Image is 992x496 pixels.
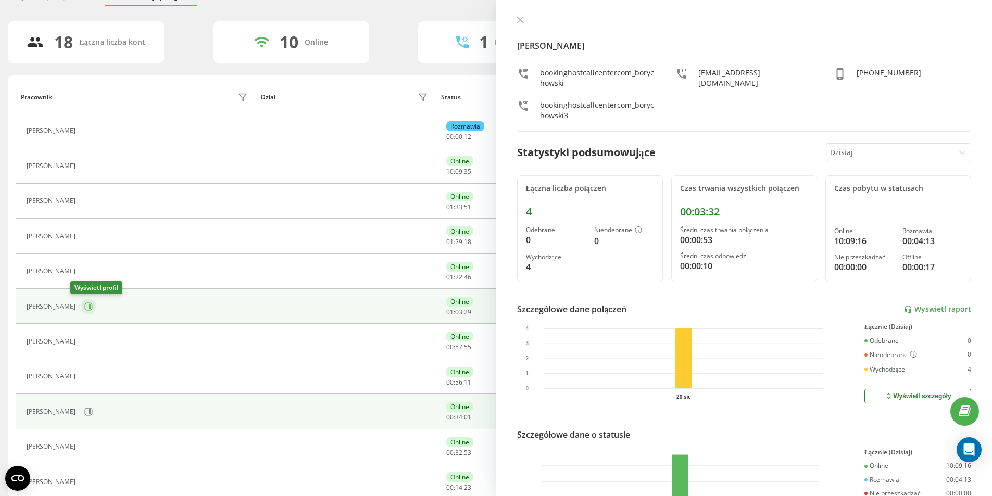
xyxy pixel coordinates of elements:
div: : : [446,379,471,386]
span: 46 [464,273,471,282]
div: Odebrane [864,337,899,345]
button: Open CMP widget [5,466,30,491]
span: 00 [455,132,462,141]
div: Łączna liczba kont [79,38,145,47]
text: 20 sie [676,394,691,400]
div: 4 [968,366,971,373]
div: [PERSON_NAME] [27,127,78,134]
div: [PERSON_NAME] [27,408,78,415]
div: [PERSON_NAME] [27,197,78,205]
div: Średni czas trwania połączenia [680,226,808,234]
div: 1 [479,32,488,52]
span: 00 [446,378,454,387]
div: 00:03:32 [680,206,808,218]
span: 18 [464,237,471,246]
div: Czas pobytu w statusach [834,184,962,193]
div: Online [446,192,473,201]
div: 00:04:13 [902,235,962,247]
div: [PERSON_NAME] [27,268,78,275]
div: Wychodzące [864,366,905,373]
div: Online [446,402,473,412]
div: Online [446,437,473,447]
div: Online [446,472,473,482]
span: 01 [446,308,454,316]
div: 10:09:16 [834,235,894,247]
h4: [PERSON_NAME] [517,40,972,52]
text: 4 [525,326,529,332]
div: Online [864,462,888,469]
span: 00 [446,342,454,351]
div: Online [305,38,328,47]
button: Wyświetl szczegóły [864,389,971,403]
div: : : [446,484,471,491]
div: Średni czas odpowiedzi [680,252,808,260]
div: [PERSON_NAME] [27,162,78,170]
span: 01 [464,413,471,422]
div: Online [446,226,473,236]
span: 01 [446,273,454,282]
div: Wyświetl profil [70,281,122,294]
div: : : [446,168,471,175]
div: bookinghostcallcentercom_borychowski3 [540,100,655,121]
span: 53 [464,448,471,457]
div: [PERSON_NAME] [27,478,78,486]
div: Dział [261,94,275,101]
div: Rozmawia [902,227,962,235]
span: 03 [455,308,462,316]
div: Online [446,297,473,307]
div: Łącznie (Dzisiaj) [864,449,971,456]
div: 4 [526,261,586,273]
div: : : [446,344,471,351]
span: 34 [455,413,462,422]
div: Online [446,156,473,166]
div: 00:00:00 [834,261,894,273]
div: : : [446,238,471,246]
div: [PERSON_NAME] [27,338,78,345]
div: Szczegółowe dane o statusie [517,428,630,441]
text: 1 [525,371,529,376]
div: : : [446,449,471,456]
span: 01 [446,237,454,246]
div: Rozmawiają [495,38,536,47]
div: Rozmawia [864,476,899,484]
span: 29 [455,237,462,246]
div: : : [446,414,471,421]
span: 00 [446,132,454,141]
span: 12 [464,132,471,141]
span: 14 [455,483,462,492]
span: 35 [464,167,471,176]
text: 2 [525,356,529,362]
div: : : [446,274,471,281]
span: 00 [446,448,454,457]
div: 0 [968,337,971,345]
span: 11 [464,378,471,387]
div: Czas trwania wszystkich połączeń [680,184,808,193]
div: [PERSON_NAME] [27,303,78,310]
div: [PERSON_NAME] [27,443,78,450]
span: 55 [464,342,471,351]
div: Szczegółowe dane połączeń [517,303,627,315]
div: 0 [526,234,586,246]
span: 10 [446,167,454,176]
span: 09 [455,167,462,176]
div: Online [446,367,473,377]
div: Offline [902,253,962,261]
div: Online [834,227,894,235]
div: 0 [594,235,654,247]
div: 00:00:53 [680,234,808,246]
div: : : [446,133,471,141]
div: Łącznie (Dzisiaj) [864,323,971,330]
div: Pracownik [21,94,52,101]
div: bookinghostcallcentercom_borychowski [540,68,655,88]
div: 00:04:13 [946,476,971,484]
div: Nie przeszkadzać [834,253,894,261]
div: : : [446,204,471,211]
div: Rozmawia [446,121,484,131]
span: 33 [455,202,462,211]
div: Wyświetl szczegóły [884,392,951,400]
div: Online [446,262,473,272]
span: 29 [464,308,471,316]
div: 18 [54,32,73,52]
span: 22 [455,273,462,282]
div: [PERSON_NAME] [27,373,78,380]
